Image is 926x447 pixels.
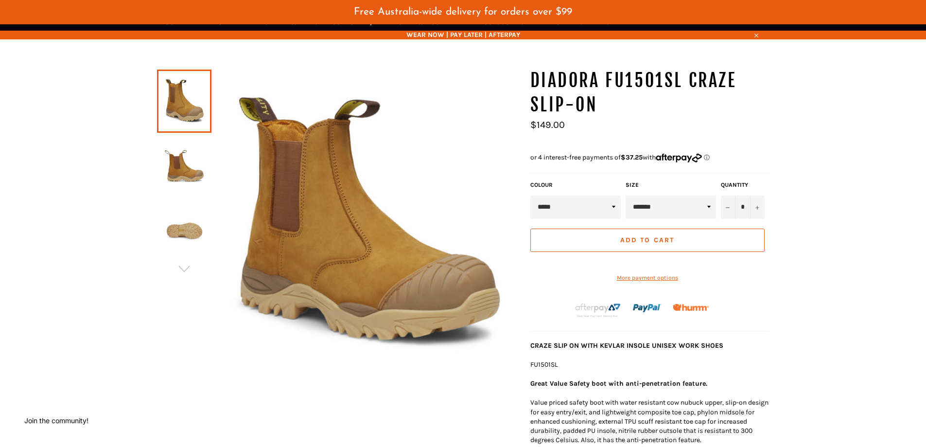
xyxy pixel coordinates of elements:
[530,274,765,282] a: More payment options
[530,379,707,388] strong: Great Value Safety boot with anti-penetration feature.
[626,181,716,189] label: Size
[162,140,207,193] img: DIADORA FU1501SL Craze Slip-On - Workin' Gear
[354,7,572,17] span: Free Australia-wide delivery for orders over $99
[721,181,765,189] label: Quantity
[157,30,769,39] span: WEAR NOW | PAY LATER | AFTERPAY
[673,304,709,311] img: Humm_core_logo_RGB-01_300x60px_small_195d8312-4386-4de7-b182-0ef9b6303a37.png
[530,229,765,252] button: Add to Cart
[211,69,521,378] img: DIADORA FU1501SL Craze Slip-On - Workin' Gear
[530,360,558,369] span: FU1501SL
[24,416,88,425] button: Join the community!
[750,196,765,219] button: Increase item quantity by one
[633,294,662,322] img: paypal.png
[620,236,674,244] span: Add to Cart
[530,181,621,189] label: COLOUR
[530,398,769,444] span: Value priced safety boot with water resistant cow nubuck upper, slip-on design for easy entry/exi...
[530,119,565,130] span: $149.00
[574,302,622,319] img: Afterpay-Logo-on-dark-bg_large.png
[721,196,735,219] button: Reduce item quantity by one
[162,205,207,258] img: DIADORA FU1501SL Craze Slip-On - Workin' Gear
[530,341,723,350] strong: CRAZE SLIP ON WITH KEVLAR INSOLE UNISEX WORK SHOES
[530,69,769,117] h1: DIADORA FU1501SL Craze Slip-On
